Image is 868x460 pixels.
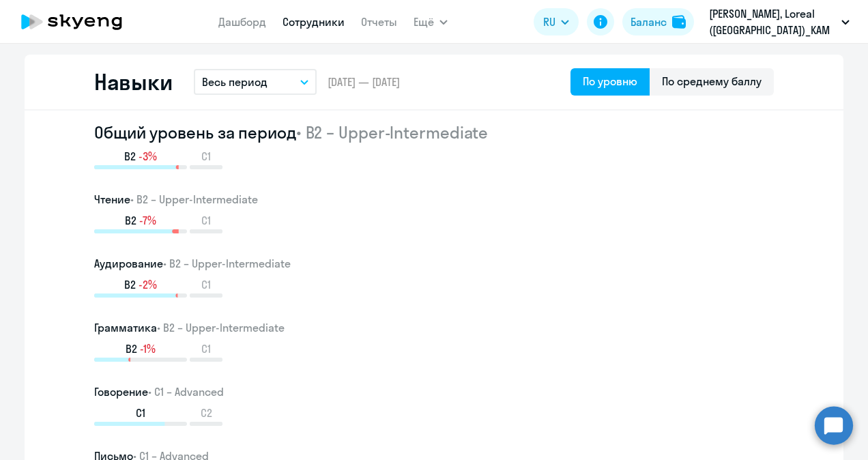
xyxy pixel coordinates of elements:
[130,192,258,206] span: • B2 – Upper-Intermediate
[94,384,774,400] h3: Говорение
[702,5,856,38] button: [PERSON_NAME], Loreal ([GEOGRAPHIC_DATA])_KAM
[94,121,774,143] h2: Общий уровень за период
[94,319,774,336] h3: Грамматика
[140,341,156,356] span: -1%
[201,405,212,420] span: C2
[124,277,136,292] span: B2
[94,191,774,207] h3: Чтение
[283,15,345,29] a: Сотрудники
[622,8,694,35] button: Балансbalance
[139,149,157,164] span: -3%
[202,74,267,90] p: Весь период
[201,213,211,228] span: C1
[157,321,285,334] span: • B2 – Upper-Intermediate
[124,149,136,164] span: B2
[139,277,157,292] span: -2%
[139,213,156,228] span: -7%
[296,122,489,143] span: • B2 – Upper-Intermediate
[662,73,762,89] div: По среднему баллу
[136,405,145,420] span: C1
[534,8,579,35] button: RU
[125,213,136,228] span: B2
[94,255,774,272] h3: Аудирование
[201,149,211,164] span: C1
[583,73,637,89] div: По уровню
[361,15,397,29] a: Отчеты
[218,15,266,29] a: Дашборд
[631,14,667,30] div: Баланс
[543,14,555,30] span: RU
[126,341,137,356] span: B2
[328,74,400,89] span: [DATE] — [DATE]
[163,257,291,270] span: • B2 – Upper-Intermediate
[709,5,836,38] p: [PERSON_NAME], Loreal ([GEOGRAPHIC_DATA])_KAM
[672,15,686,29] img: balance
[201,341,211,356] span: C1
[94,68,172,96] h2: Навыки
[194,69,317,95] button: Весь период
[414,14,434,30] span: Ещё
[201,277,211,292] span: C1
[414,8,448,35] button: Ещё
[148,385,224,399] span: • C1 – Advanced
